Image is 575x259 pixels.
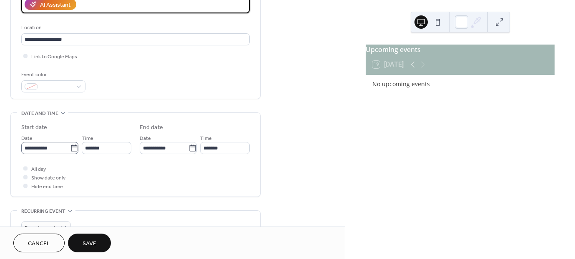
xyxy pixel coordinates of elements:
[31,165,46,174] span: All day
[200,134,212,143] span: Time
[31,52,77,61] span: Link to Google Maps
[21,23,248,32] div: Location
[21,109,58,118] span: Date and time
[21,123,47,132] div: Start date
[25,223,56,233] span: Do not repeat
[13,234,65,252] button: Cancel
[31,182,63,191] span: Hide end time
[372,80,548,88] div: No upcoming events
[140,134,151,143] span: Date
[40,1,70,10] div: AI Assistant
[366,45,555,55] div: Upcoming events
[82,134,93,143] span: Time
[21,70,84,79] div: Event color
[28,239,50,248] span: Cancel
[140,123,163,132] div: End date
[31,174,65,182] span: Show date only
[83,239,96,248] span: Save
[21,207,65,216] span: Recurring event
[21,134,33,143] span: Date
[68,234,111,252] button: Save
